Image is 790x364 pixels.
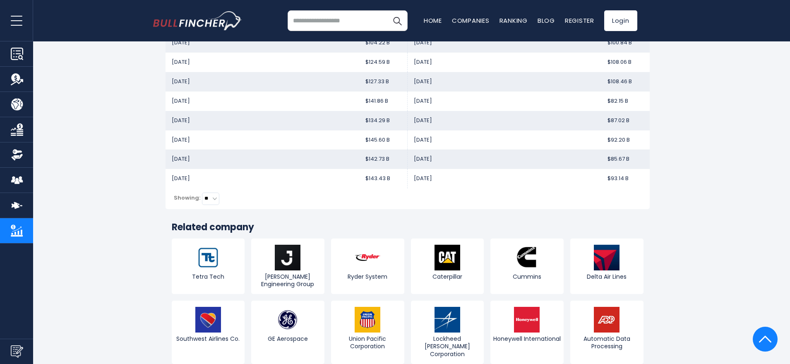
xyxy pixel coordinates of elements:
span: [PERSON_NAME] Engineering Group [253,273,322,288]
img: TTEK logo [195,245,221,270]
img: CAT logo [435,245,460,270]
span: GE Aerospace [253,335,322,342]
button: Search [387,10,408,31]
label: Showing: [174,195,200,202]
img: UNP logo [355,307,380,333]
td: $82.15 B [601,92,650,111]
td: $127.33 B [359,72,408,92]
td: [DATE] [408,169,601,188]
td: $145.60 B [359,130,408,150]
span: Ryder System [333,273,402,280]
a: Login [604,10,637,31]
a: Caterpillar [411,239,484,294]
td: [DATE] [166,33,359,53]
img: bullfincher logo [153,11,242,30]
td: [DATE] [408,130,601,150]
td: [DATE] [166,130,359,150]
td: $134.29 B [359,111,408,130]
td: [DATE] [166,149,359,169]
a: Cummins [490,239,564,294]
a: Go to homepage [153,11,242,30]
a: Companies [452,16,490,25]
h3: Related company [172,222,644,234]
span: Tetra Tech [174,273,243,280]
a: Ryder System [331,239,404,294]
td: $100.84 B [601,33,650,53]
a: Delta Air Lines [570,239,644,294]
td: $104.22 B [359,33,408,53]
img: GE logo [275,307,300,333]
td: [DATE] [166,72,359,92]
td: [DATE] [166,169,359,188]
td: $143.43 B [359,169,408,188]
span: Cummins [492,273,562,280]
a: Automatic Data Processing [570,301,644,364]
td: [DATE] [408,53,601,72]
a: Union Pacific Corporation [331,301,404,364]
img: ADP logo [594,307,620,333]
img: DAL logo [594,245,620,270]
td: [DATE] [166,111,359,130]
img: LMT logo [435,307,460,333]
a: Tetra Tech [172,239,245,294]
a: GE Aerospace [251,301,324,364]
td: $108.46 B [601,72,650,92]
td: $108.06 B [601,53,650,72]
a: Blog [538,16,555,25]
td: [DATE] [166,53,359,72]
td: $142.73 B [359,149,408,169]
td: $141.86 B [359,92,408,111]
a: Southwest Airlines Co. [172,301,245,364]
span: Delta Air Lines [572,273,641,280]
td: [DATE] [408,149,601,169]
img: CMI logo [514,245,540,270]
span: Lockheed [PERSON_NAME] Corporation [413,335,482,358]
td: [DATE] [408,92,601,111]
img: HON logo [514,307,540,333]
td: $87.02 B [601,111,650,130]
span: Union Pacific Corporation [333,335,402,350]
a: Ranking [499,16,528,25]
img: J logo [275,245,300,270]
img: LUV logo [195,307,221,333]
span: Southwest Airlines Co. [174,335,243,342]
td: [DATE] [408,33,601,53]
a: Lockheed [PERSON_NAME] Corporation [411,301,484,364]
td: [DATE] [166,92,359,111]
td: [DATE] [408,111,601,130]
td: [DATE] [408,72,601,92]
span: Honeywell International [492,335,562,342]
td: $93.14 B [601,169,650,188]
td: $124.59 B [359,53,408,72]
span: Automatic Data Processing [572,335,641,350]
a: [PERSON_NAME] Engineering Group [251,239,324,294]
a: Honeywell International [490,301,564,364]
img: Ownership [11,149,23,161]
img: R logo [355,245,380,270]
td: $92.20 B [601,130,650,150]
a: Register [565,16,594,25]
td: $85.67 B [601,149,650,169]
a: Home [424,16,442,25]
span: Caterpillar [413,273,482,280]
